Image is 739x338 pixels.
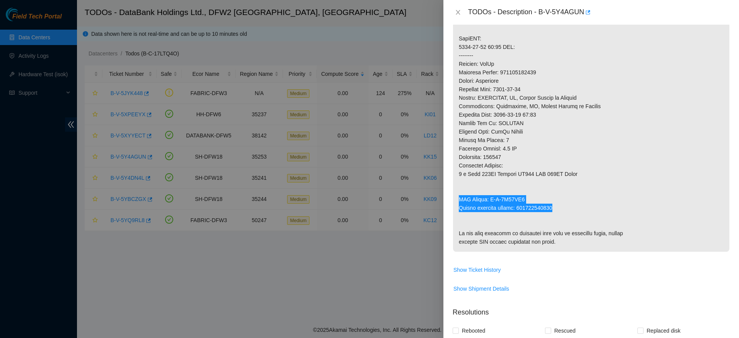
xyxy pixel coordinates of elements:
[468,6,730,18] div: TODOs - Description - B-V-5Y4AGUN
[453,301,730,318] p: Resolutions
[459,325,488,337] span: Rebooted
[551,325,578,337] span: Rescued
[453,284,509,293] span: Show Shipment Details
[455,9,461,15] span: close
[453,266,501,274] span: Show Ticket History
[644,325,684,337] span: Replaced disk
[453,283,510,295] button: Show Shipment Details
[453,9,463,16] button: Close
[453,264,501,276] button: Show Ticket History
